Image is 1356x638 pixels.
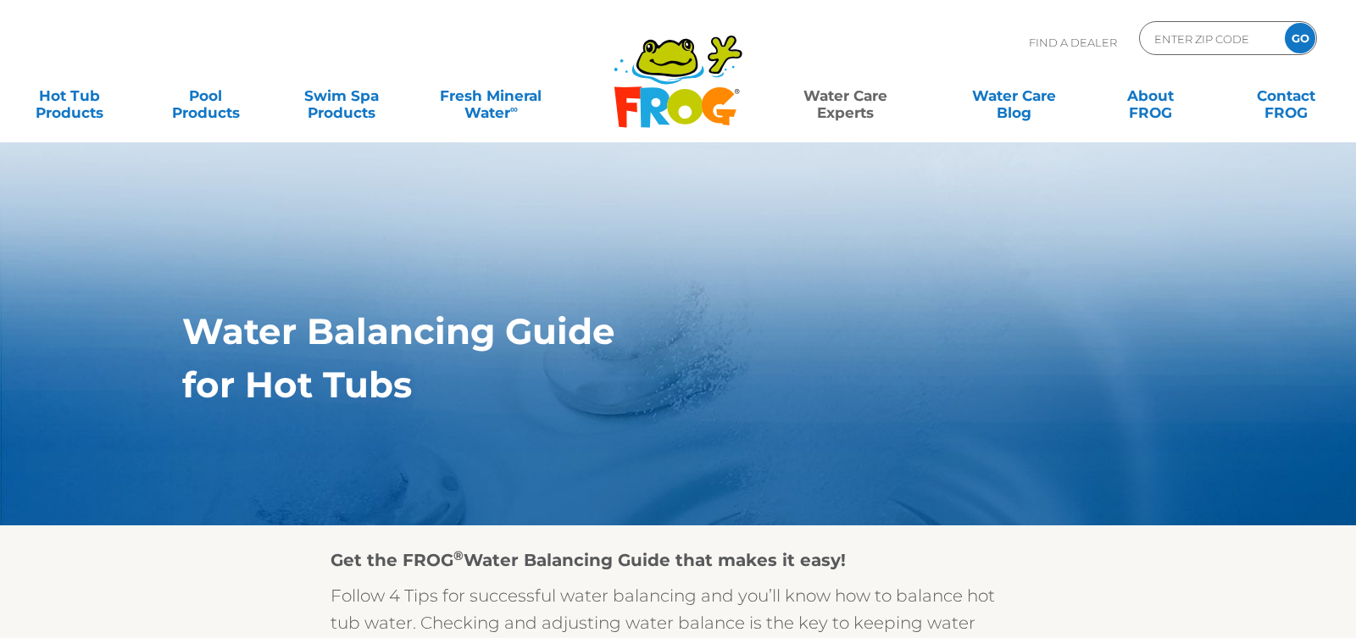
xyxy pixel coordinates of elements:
[17,79,123,113] a: Hot TubProducts
[289,79,395,113] a: Swim SpaProducts
[182,364,1095,405] h1: for Hot Tubs
[182,311,1095,352] h1: Water Balancing Guide
[453,547,464,563] sup: ®
[153,79,258,113] a: PoolProducts
[425,79,557,113] a: Fresh MineralWater∞
[1233,79,1339,113] a: ContactFROG
[759,79,931,113] a: Water CareExperts
[1285,23,1315,53] input: GO
[510,103,518,115] sup: ∞
[1153,26,1267,51] input: Zip Code Form
[961,79,1067,113] a: Water CareBlog
[331,550,846,570] strong: Get the FROG Water Balancing Guide that makes it easy!
[1029,21,1117,64] p: Find A Dealer
[1098,79,1203,113] a: AboutFROG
